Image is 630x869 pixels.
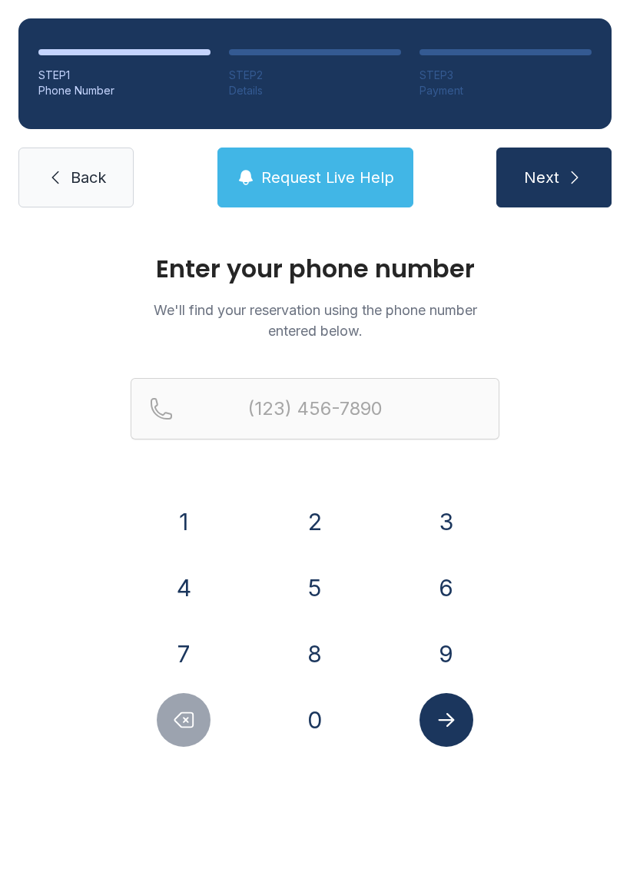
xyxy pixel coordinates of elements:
[71,167,106,188] span: Back
[288,561,342,615] button: 5
[157,627,211,681] button: 7
[261,167,394,188] span: Request Live Help
[419,693,473,747] button: Submit lookup form
[288,693,342,747] button: 0
[419,495,473,549] button: 3
[524,167,559,188] span: Next
[157,693,211,747] button: Delete number
[157,561,211,615] button: 4
[288,627,342,681] button: 8
[38,68,211,83] div: STEP 1
[419,83,592,98] div: Payment
[288,495,342,549] button: 2
[229,83,401,98] div: Details
[131,300,499,341] p: We'll find your reservation using the phone number entered below.
[131,257,499,281] h1: Enter your phone number
[419,627,473,681] button: 9
[419,68,592,83] div: STEP 3
[131,378,499,439] input: Reservation phone number
[419,561,473,615] button: 6
[38,83,211,98] div: Phone Number
[229,68,401,83] div: STEP 2
[157,495,211,549] button: 1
